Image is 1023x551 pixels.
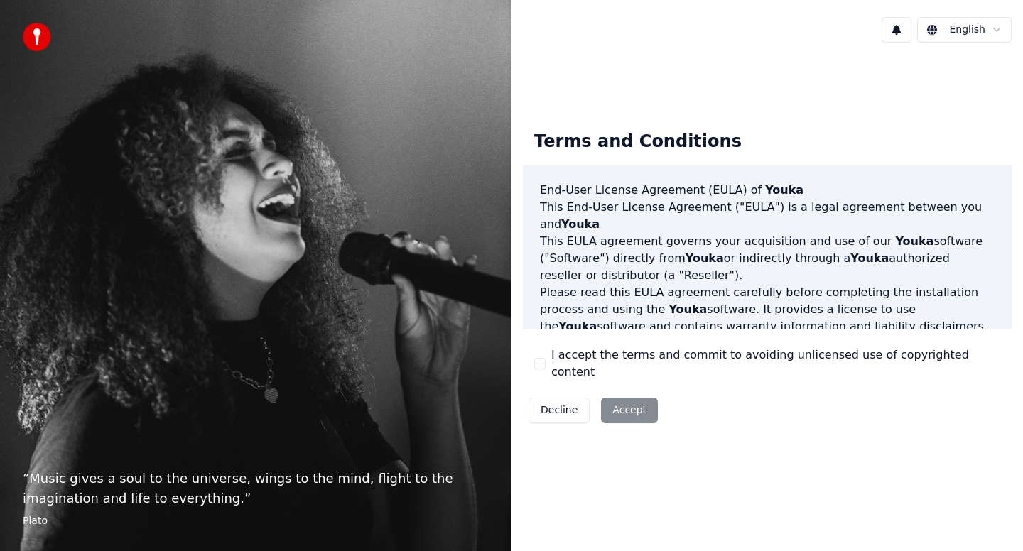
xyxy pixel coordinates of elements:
[540,182,995,199] h3: End-User License Agreement (EULA) of
[561,217,600,231] span: Youka
[551,347,1000,381] label: I accept the terms and commit to avoiding unlicensed use of copyrighted content
[765,183,803,197] span: Youka
[686,251,724,265] span: Youka
[523,119,753,165] div: Terms and Conditions
[540,284,995,335] p: Please read this EULA agreement carefully before completing the installation process and using th...
[540,199,995,233] p: This End-User License Agreement ("EULA") is a legal agreement between you and
[850,251,889,265] span: Youka
[540,233,995,284] p: This EULA agreement governs your acquisition and use of our software ("Software") directly from o...
[895,234,933,248] span: Youka
[23,514,489,528] footer: Plato
[558,320,597,333] span: Youka
[23,469,489,508] p: “ Music gives a soul to the universe, wings to the mind, flight to the imagination and life to ev...
[669,302,707,316] span: Youka
[529,398,590,423] button: Decline
[23,23,51,51] img: youka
